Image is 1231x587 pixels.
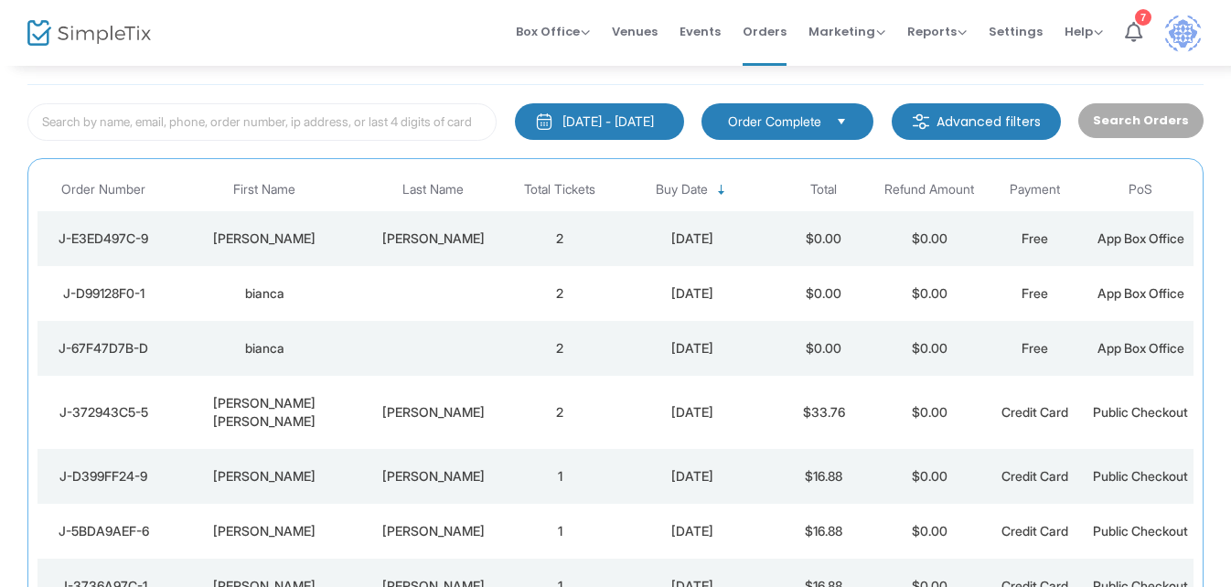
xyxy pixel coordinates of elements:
[714,183,729,197] span: Sortable
[771,504,876,559] td: $16.88
[1093,523,1188,539] span: Public Checkout
[771,168,876,211] th: Total
[508,168,613,211] th: Total Tickets
[42,403,165,422] div: J-372943C5-5
[617,229,766,248] div: 4/30/2025
[1135,8,1151,25] div: 7
[771,449,876,504] td: $16.88
[617,403,766,422] div: 4/28/2025
[1097,340,1184,356] span: App Box Office
[612,8,658,55] span: Venues
[42,467,165,486] div: J-D399FF24-9
[508,321,613,376] td: 2
[1001,404,1068,420] span: Credit Card
[364,467,503,486] div: Stewart
[617,467,766,486] div: 4/27/2025
[912,112,930,131] img: filter
[617,339,766,358] div: 4/29/2025
[233,182,295,197] span: First Name
[42,229,165,248] div: J-E3ED497C-9
[27,103,497,141] input: Search by name, email, phone, order number, ip address, or last 4 digits of card
[1001,523,1068,539] span: Credit Card
[174,394,355,431] div: Ana Sophia
[508,449,613,504] td: 1
[174,284,355,303] div: bianca
[1022,230,1048,246] span: Free
[1001,468,1068,484] span: Credit Card
[515,103,684,140] button: [DATE] - [DATE]
[364,403,503,422] div: Rollins
[364,229,503,248] div: oldani
[877,211,982,266] td: $0.00
[174,467,355,486] div: Julianna
[743,8,787,55] span: Orders
[829,112,854,132] button: Select
[1022,285,1048,301] span: Free
[1065,23,1103,40] span: Help
[508,211,613,266] td: 2
[61,182,145,197] span: Order Number
[562,112,654,131] div: [DATE] - [DATE]
[508,376,613,449] td: 2
[1097,230,1184,246] span: App Box Office
[771,211,876,266] td: $0.00
[42,284,165,303] div: J-D99128F0-1
[42,339,165,358] div: J-67F47D7B-D
[1129,182,1152,197] span: PoS
[617,284,766,303] div: 4/29/2025
[516,23,590,40] span: Box Office
[364,522,503,540] div: Peters
[728,112,821,131] span: Order Complete
[877,504,982,559] td: $0.00
[877,449,982,504] td: $0.00
[508,266,613,321] td: 2
[1093,404,1188,420] span: Public Checkout
[508,504,613,559] td: 1
[42,522,165,540] div: J-5BDA9AEF-6
[907,23,967,40] span: Reports
[1010,182,1060,197] span: Payment
[877,266,982,321] td: $0.00
[877,376,982,449] td: $0.00
[892,103,1061,140] m-button: Advanced filters
[1097,285,1184,301] span: App Box Office
[771,266,876,321] td: $0.00
[1093,468,1188,484] span: Public Checkout
[402,182,464,197] span: Last Name
[877,168,982,211] th: Refund Amount
[174,229,355,248] div: christina
[174,339,355,358] div: bianca
[877,321,982,376] td: $0.00
[808,23,885,40] span: Marketing
[771,376,876,449] td: $33.76
[771,321,876,376] td: $0.00
[1022,340,1048,356] span: Free
[680,8,721,55] span: Events
[989,8,1043,55] span: Settings
[656,182,708,197] span: Buy Date
[174,522,355,540] div: Meghan
[617,522,766,540] div: 4/27/2025
[535,112,553,131] img: monthly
